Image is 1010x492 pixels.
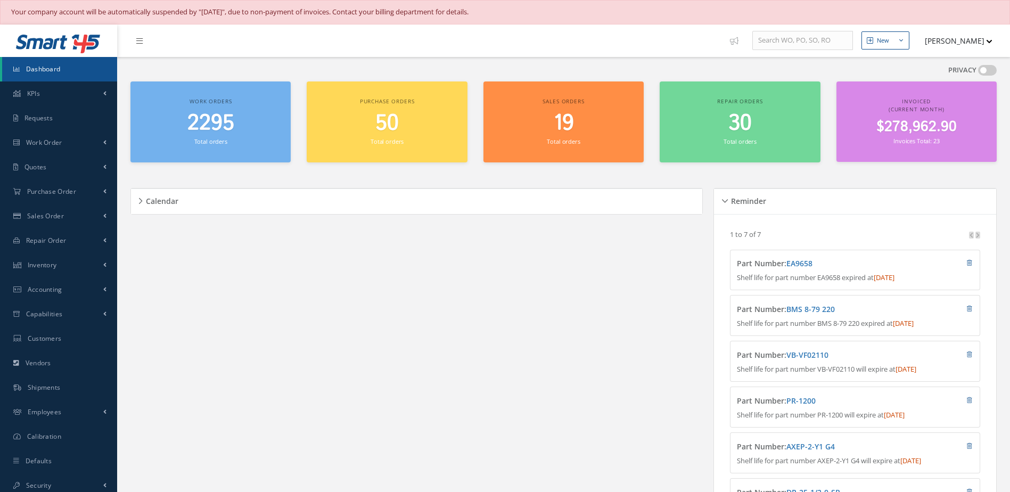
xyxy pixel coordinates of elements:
[717,97,762,105] span: Repair orders
[375,108,399,138] span: 50
[543,97,584,105] span: Sales orders
[893,318,914,328] span: [DATE]
[786,350,828,360] a: VB-VF02110
[737,364,973,375] p: Shelf life for part number VB-VF02110 will expire at
[893,137,939,145] small: Invoices Total: 23
[28,383,61,392] span: Shipments
[24,162,47,171] span: Quotes
[786,258,812,268] a: EA9658
[28,334,62,343] span: Customers
[752,31,853,50] input: Search WO, PO, SO, RO
[483,81,644,163] a: Sales orders 19 Total orders
[889,105,945,113] span: (Current Month)
[737,397,910,406] h4: Part Number
[190,97,232,105] span: Work orders
[876,117,957,137] span: $278,962.90
[547,137,580,145] small: Total orders
[371,137,404,145] small: Total orders
[884,410,905,420] span: [DATE]
[737,259,910,268] h4: Part Number
[896,364,916,374] span: [DATE]
[728,193,766,206] h5: Reminder
[26,64,61,73] span: Dashboard
[786,441,835,452] a: AXEP-2-Y1 G4
[737,442,910,452] h4: Part Number
[737,410,973,421] p: Shelf life for part number PR-1200 will expire at
[26,456,52,465] span: Defaults
[874,273,894,282] span: [DATE]
[187,108,234,138] span: 2295
[784,441,835,452] span: :
[11,7,999,18] div: Your company account will be automatically suspended by "[DATE]", due to non-payment of invoices....
[902,97,931,105] span: Invoiced
[307,81,467,163] a: Purchase orders 50 Total orders
[28,285,62,294] span: Accounting
[28,407,62,416] span: Employees
[27,211,64,220] span: Sales Order
[784,350,828,360] span: :
[660,81,820,163] a: Repair orders 30 Total orders
[360,97,415,105] span: Purchase orders
[2,57,117,81] a: Dashboard
[26,481,51,490] span: Security
[24,113,53,122] span: Requests
[27,432,61,441] span: Calibration
[737,456,973,466] p: Shelf life for part number AXEP-2-Y1 G4 will expire at
[784,258,812,268] span: :
[725,24,752,57] a: Show Tips
[730,229,761,239] p: 1 to 7 of 7
[27,89,40,98] span: KPIs
[737,305,910,314] h4: Part Number
[26,358,51,367] span: Vendors
[554,108,574,138] span: 19
[143,193,178,206] h5: Calendar
[26,236,67,245] span: Repair Order
[836,81,997,162] a: Invoiced (Current Month) $278,962.90 Invoices Total: 23
[27,187,76,196] span: Purchase Order
[786,304,835,314] a: BMS 8-79 220
[130,81,291,163] a: Work orders 2295 Total orders
[948,65,976,76] label: PRIVACY
[728,108,752,138] span: 30
[28,260,57,269] span: Inventory
[786,396,816,406] a: PR-1200
[915,30,992,51] button: [PERSON_NAME]
[877,36,889,45] div: New
[737,351,910,360] h4: Part Number
[26,138,62,147] span: Work Order
[724,137,757,145] small: Total orders
[900,456,921,465] span: [DATE]
[194,137,227,145] small: Total orders
[784,304,835,314] span: :
[861,31,909,50] button: New
[737,273,973,283] p: Shelf life for part number EA9658 expired at
[784,396,816,406] span: :
[737,318,973,329] p: Shelf life for part number BMS 8-79 220 expired at
[26,309,63,318] span: Capabilities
